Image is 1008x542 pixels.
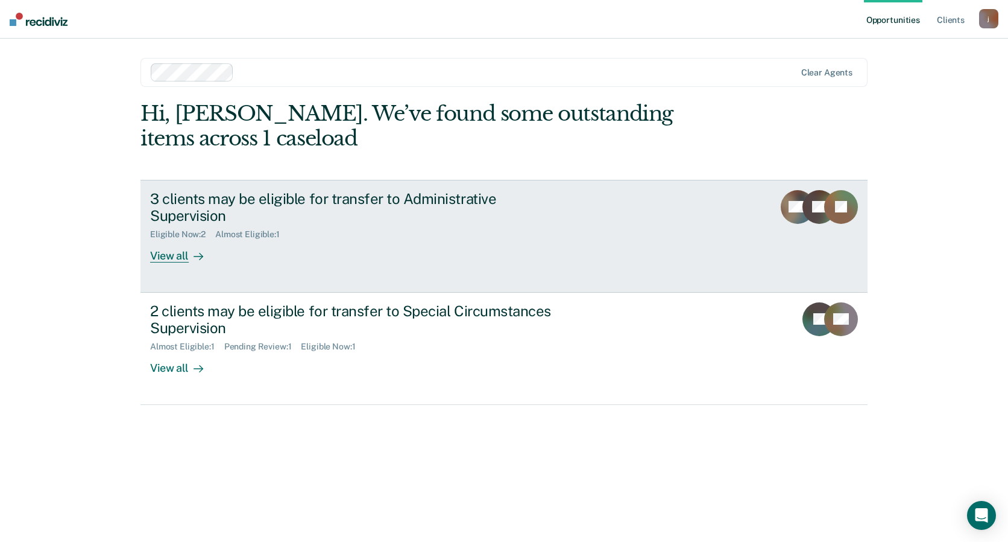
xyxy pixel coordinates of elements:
[150,302,573,337] div: 2 clients may be eligible for transfer to Special Circumstances Supervision
[150,190,573,225] div: 3 clients may be eligible for transfer to Administrative Supervision
[150,240,218,263] div: View all
[140,180,868,293] a: 3 clients may be eligible for transfer to Administrative SupervisionEligible Now:2Almost Eligible...
[10,13,68,26] img: Recidiviz
[140,293,868,405] a: 2 clients may be eligible for transfer to Special Circumstances SupervisionAlmost Eligible:1Pendi...
[215,229,289,240] div: Almost Eligible : 1
[150,229,215,240] div: Eligible Now : 2
[150,352,218,375] div: View all
[150,342,224,352] div: Almost Eligible : 1
[301,342,365,352] div: Eligible Now : 1
[967,501,996,530] div: Open Intercom Messenger
[224,342,301,352] div: Pending Review : 1
[979,9,998,28] button: j
[140,101,722,151] div: Hi, [PERSON_NAME]. We’ve found some outstanding items across 1 caseload
[801,68,852,78] div: Clear agents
